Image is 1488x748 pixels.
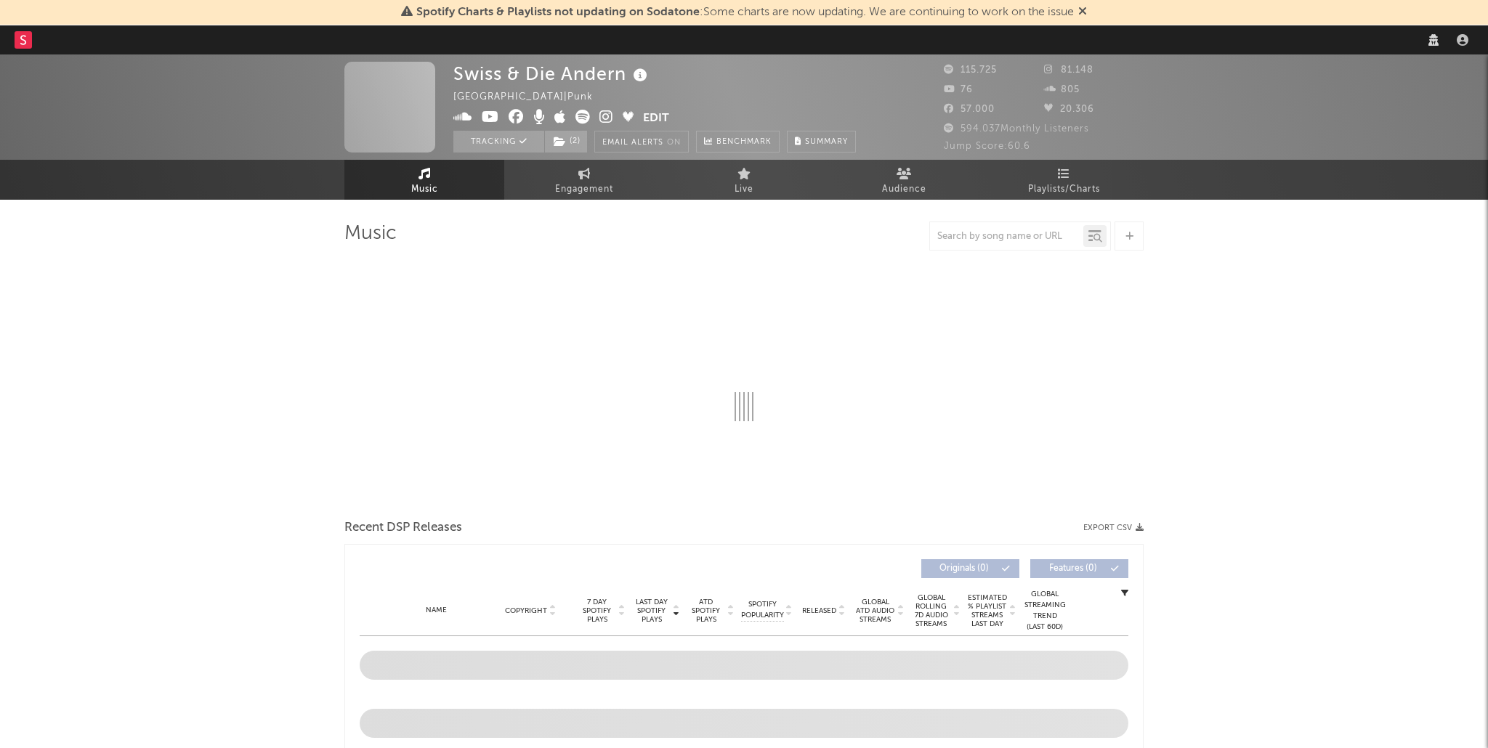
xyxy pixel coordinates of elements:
span: Global Rolling 7D Audio Streams [911,593,951,628]
span: Music [411,181,438,198]
span: Last Day Spotify Plays [632,598,671,624]
span: ( 2 ) [544,131,588,153]
span: Copyright [505,606,547,615]
div: Name [389,605,484,616]
button: Features(0) [1030,559,1128,578]
span: 7 Day Spotify Plays [578,598,616,624]
button: Edit [643,110,669,128]
a: Benchmark [696,131,780,153]
span: 594.037 Monthly Listeners [944,124,1089,134]
a: Engagement [504,160,664,200]
a: Music [344,160,504,200]
span: Spotify Popularity [741,599,784,621]
span: Summary [805,138,848,146]
span: 20.306 [1044,105,1094,114]
span: Playlists/Charts [1028,181,1100,198]
button: Email AlertsOn [594,131,689,153]
a: Playlists/Charts [984,160,1144,200]
div: [GEOGRAPHIC_DATA] | Punk [453,89,610,106]
input: Search by song name or URL [930,231,1083,243]
div: Global Streaming Trend (Last 60D) [1023,589,1067,633]
span: Recent DSP Releases [344,519,462,537]
span: Audience [882,181,926,198]
div: Swiss & Die Andern [453,62,651,86]
span: Released [802,606,836,615]
span: 115.725 [944,65,997,75]
span: Jump Score: 60.6 [944,142,1030,151]
span: Originals ( 0 ) [931,564,998,573]
span: Estimated % Playlist Streams Last Day [967,593,1007,628]
span: Spotify Charts & Playlists not updating on Sodatone [416,7,700,18]
span: Benchmark [716,134,772,151]
a: Live [664,160,824,200]
span: : Some charts are now updating. We are continuing to work on the issue [416,7,1074,18]
button: Export CSV [1083,524,1144,532]
span: ATD Spotify Plays [687,598,725,624]
span: Features ( 0 ) [1040,564,1107,573]
span: 81.148 [1044,65,1093,75]
button: (2) [545,131,587,153]
em: On [667,139,681,147]
span: Dismiss [1078,7,1087,18]
span: Live [735,181,753,198]
span: Global ATD Audio Streams [855,598,895,624]
span: 76 [944,85,973,94]
button: Summary [787,131,856,153]
a: Audience [824,160,984,200]
button: Tracking [453,131,544,153]
span: 805 [1044,85,1080,94]
span: 57.000 [944,105,995,114]
button: Originals(0) [921,559,1019,578]
span: Engagement [555,181,613,198]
